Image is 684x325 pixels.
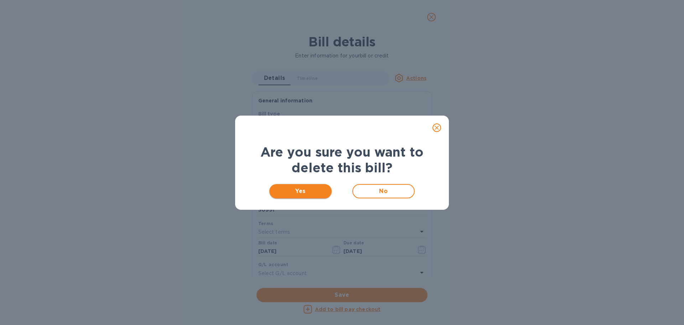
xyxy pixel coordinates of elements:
[352,184,415,198] button: No
[428,119,445,136] button: close
[260,144,424,176] b: Are you sure you want to delete this bill?
[359,187,408,195] span: No
[275,187,326,195] span: Yes
[269,184,332,198] button: Yes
